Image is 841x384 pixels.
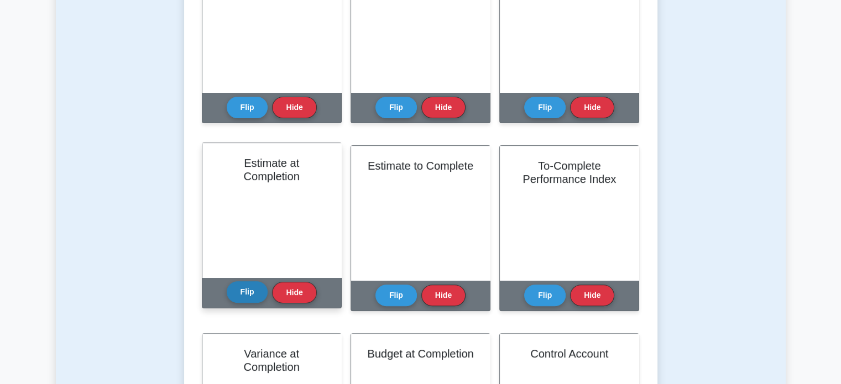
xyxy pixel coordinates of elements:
[364,347,477,360] h2: Budget at Completion
[375,285,417,306] button: Flip
[364,159,477,172] h2: Estimate to Complete
[421,97,466,118] button: Hide
[421,285,466,306] button: Hide
[513,347,625,360] h2: Control Account
[272,97,316,118] button: Hide
[570,285,614,306] button: Hide
[570,97,614,118] button: Hide
[513,159,625,186] h2: To-Complete Performance Index
[216,347,328,374] h2: Variance at Completion
[272,282,316,303] button: Hide
[216,156,328,183] h2: Estimate at Completion
[524,285,566,306] button: Flip
[375,97,417,118] button: Flip
[227,281,268,303] button: Flip
[227,97,268,118] button: Flip
[524,97,566,118] button: Flip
